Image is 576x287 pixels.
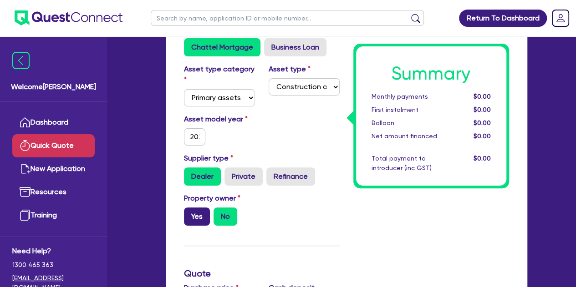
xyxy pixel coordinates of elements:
img: resources [20,186,31,197]
a: Training [12,204,95,227]
a: Dropdown toggle [549,6,572,30]
span: $0.00 [473,106,490,113]
img: quest-connect-logo-blue [15,10,122,25]
a: Dashboard [12,111,95,134]
label: Business Loan [264,38,326,56]
div: Balloon [365,118,454,128]
img: new-application [20,163,31,174]
a: Return To Dashboard [459,10,547,27]
img: training [20,210,31,221]
div: Total payment to introducer (inc GST) [365,154,454,173]
img: icon-menu-close [12,52,30,69]
div: Monthly payments [365,92,454,101]
a: Quick Quote [12,134,95,157]
h3: Quote [184,268,340,279]
a: Resources [12,181,95,204]
h1: Summary [372,63,491,85]
label: Private [224,167,263,186]
a: New Application [12,157,95,181]
div: Net amount financed [365,131,454,141]
img: quick-quote [20,140,31,151]
span: $0.00 [473,155,490,162]
label: Asset model year [177,114,262,125]
input: Search by name, application ID or mobile number... [151,10,424,26]
label: Refinance [266,167,315,186]
span: $0.00 [473,132,490,140]
label: No [214,207,237,226]
span: $0.00 [473,93,490,100]
label: Asset type [269,64,311,75]
label: Asset type category [184,64,255,86]
div: First instalment [365,105,454,115]
span: $0.00 [473,119,490,126]
span: Need Help? [12,246,95,257]
label: Property owner [184,193,240,204]
label: Supplier type [184,153,233,164]
label: Chattel Mortgage [184,38,260,56]
label: Dealer [184,167,221,186]
span: Welcome [PERSON_NAME] [11,81,96,92]
span: 1300 465 363 [12,260,95,270]
label: Yes [184,207,210,226]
